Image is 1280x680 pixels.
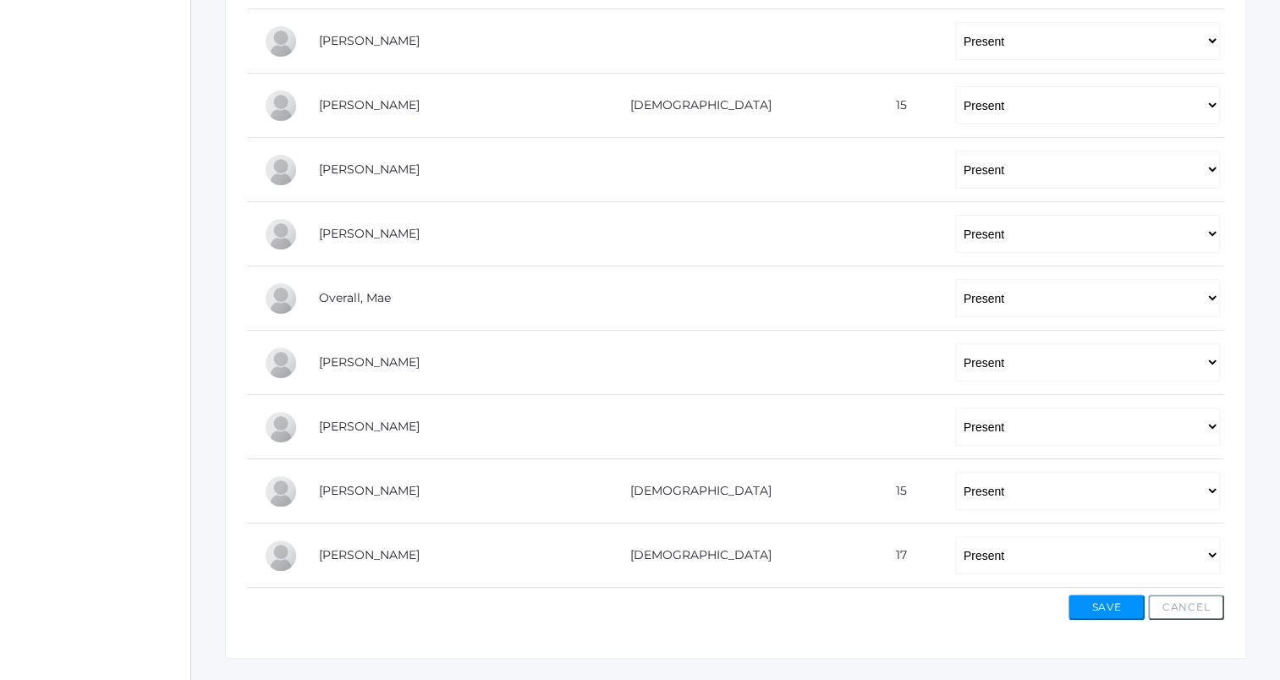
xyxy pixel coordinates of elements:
[537,524,851,588] td: [DEMOGRAPHIC_DATA]
[1148,595,1224,620] button: Cancel
[264,346,298,380] div: Sophia Pindel
[319,419,420,434] a: [PERSON_NAME]
[319,162,420,177] a: [PERSON_NAME]
[537,459,851,524] td: [DEMOGRAPHIC_DATA]
[264,89,298,123] div: Ryan Lawler
[264,217,298,251] div: Natalia Nichols
[319,33,420,48] a: [PERSON_NAME]
[264,153,298,187] div: Wylie Myers
[319,354,420,370] a: [PERSON_NAME]
[264,25,298,58] div: Wyatt Hill
[319,483,420,498] a: [PERSON_NAME]
[851,524,937,588] td: 17
[537,74,851,138] td: [DEMOGRAPHIC_DATA]
[851,459,937,524] td: 15
[851,74,937,138] td: 15
[264,282,298,315] div: Mae Overall
[319,547,420,562] a: [PERSON_NAME]
[264,410,298,444] div: Gretchen Renz
[319,290,391,305] a: Overall, Mae
[264,539,298,573] div: Brody Slawson
[1068,595,1145,620] button: Save
[264,474,298,508] div: Haylie Slawson
[319,97,420,112] a: [PERSON_NAME]
[319,226,420,241] a: [PERSON_NAME]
